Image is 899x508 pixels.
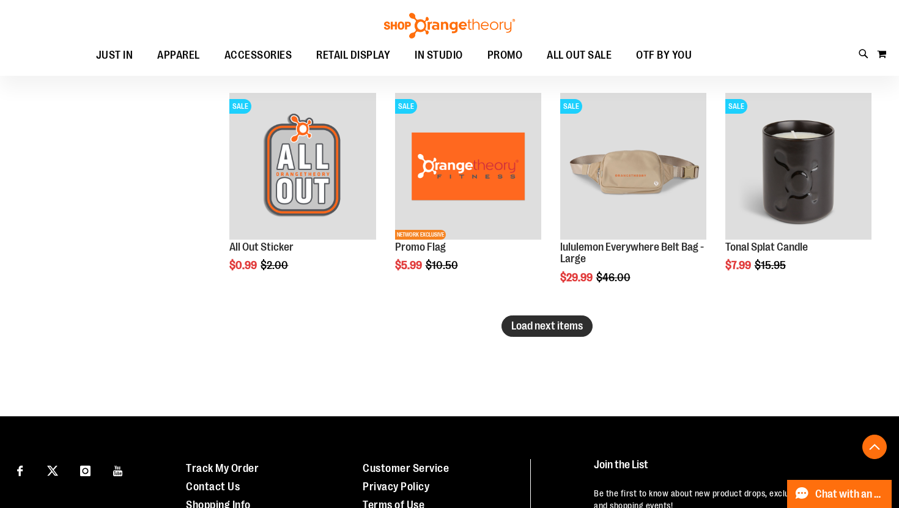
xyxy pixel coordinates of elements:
[395,259,424,271] span: $5.99
[725,93,871,239] img: Product image for Tonal Splat Candle
[560,271,594,284] span: $29.99
[229,259,259,271] span: $0.99
[186,462,259,474] a: Track My Order
[725,241,808,253] a: Tonal Splat Candle
[389,87,547,303] div: product
[229,241,294,253] a: All Out Sticker
[426,259,460,271] span: $10.50
[395,230,446,240] span: NETWORK EXCLUSIVE
[186,480,240,493] a: Contact Us
[395,99,417,114] span: SALE
[596,271,632,284] span: $46.00
[725,99,747,114] span: SALE
[382,13,517,39] img: Shop Orangetheory
[560,93,706,239] img: Product image for lululemon Everywhere Belt Bag Large
[75,459,96,480] a: Visit our Instagram page
[363,462,449,474] a: Customer Service
[229,93,376,239] img: Product image for All Out Sticker
[815,488,884,500] span: Chat with an Expert
[47,465,58,476] img: Twitter
[755,259,788,271] span: $15.95
[42,459,64,480] a: Visit our X page
[594,459,875,482] h4: Join the List
[862,435,887,459] button: Back To Top
[547,42,612,69] span: ALL OUT SALE
[719,87,878,303] div: product
[725,259,753,271] span: $7.99
[108,459,129,480] a: Visit our Youtube page
[511,320,583,332] span: Load next items
[96,42,133,69] span: JUST IN
[560,93,706,241] a: Product image for lululemon Everywhere Belt Bag LargeSALE
[261,259,290,271] span: $2.00
[395,241,446,253] a: Promo Flag
[9,459,31,480] a: Visit our Facebook page
[157,42,200,69] span: APPAREL
[487,42,523,69] span: PROMO
[224,42,292,69] span: ACCESSORIES
[363,480,429,493] a: Privacy Policy
[787,480,892,508] button: Chat with an Expert
[560,241,704,265] a: lululemon Everywhere Belt Bag - Large
[636,42,692,69] span: OTF BY YOU
[316,42,390,69] span: RETAIL DISPLAY
[560,99,582,114] span: SALE
[415,42,463,69] span: IN STUDIO
[554,87,712,315] div: product
[395,93,541,241] a: Product image for Promo Flag OrangeSALENETWORK EXCLUSIVE
[501,315,593,337] button: Load next items
[229,99,251,114] span: SALE
[229,93,376,241] a: Product image for All Out StickerSALE
[725,93,871,241] a: Product image for Tonal Splat CandleSALE
[223,87,382,303] div: product
[395,93,541,239] img: Product image for Promo Flag Orange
